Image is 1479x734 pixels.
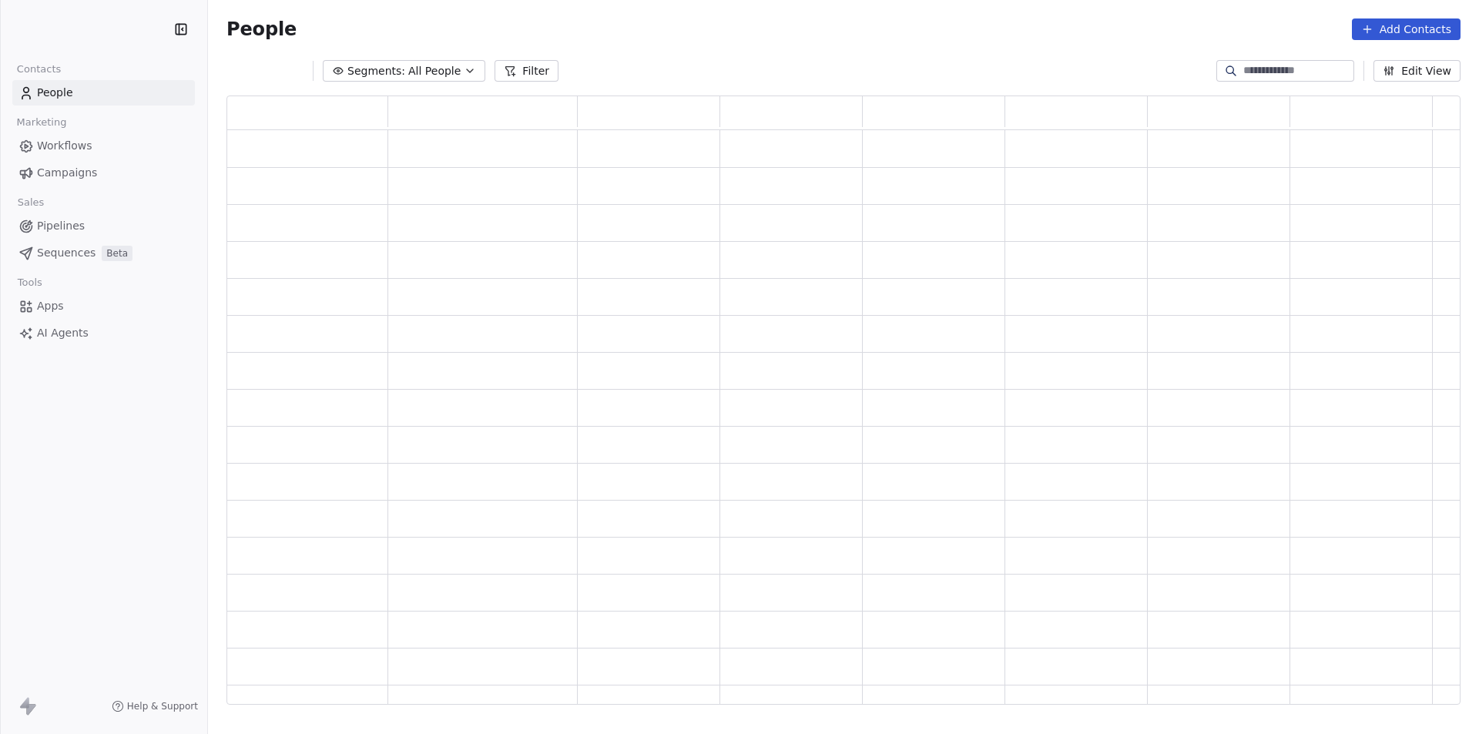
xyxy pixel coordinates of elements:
[37,138,92,154] span: Workflows
[495,60,558,82] button: Filter
[37,245,96,261] span: Sequences
[102,246,132,261] span: Beta
[12,160,195,186] a: Campaigns
[37,325,89,341] span: AI Agents
[12,133,195,159] a: Workflows
[37,85,73,101] span: People
[37,298,64,314] span: Apps
[10,58,68,81] span: Contacts
[347,63,405,79] span: Segments:
[12,240,195,266] a: SequencesBeta
[12,213,195,239] a: Pipelines
[112,700,198,712] a: Help & Support
[11,191,51,214] span: Sales
[1352,18,1461,40] button: Add Contacts
[12,293,195,319] a: Apps
[12,320,195,346] a: AI Agents
[11,271,49,294] span: Tools
[1373,60,1461,82] button: Edit View
[127,700,198,712] span: Help & Support
[10,111,73,134] span: Marketing
[226,18,297,41] span: People
[37,165,97,181] span: Campaigns
[37,218,85,234] span: Pipelines
[408,63,461,79] span: All People
[12,80,195,106] a: People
